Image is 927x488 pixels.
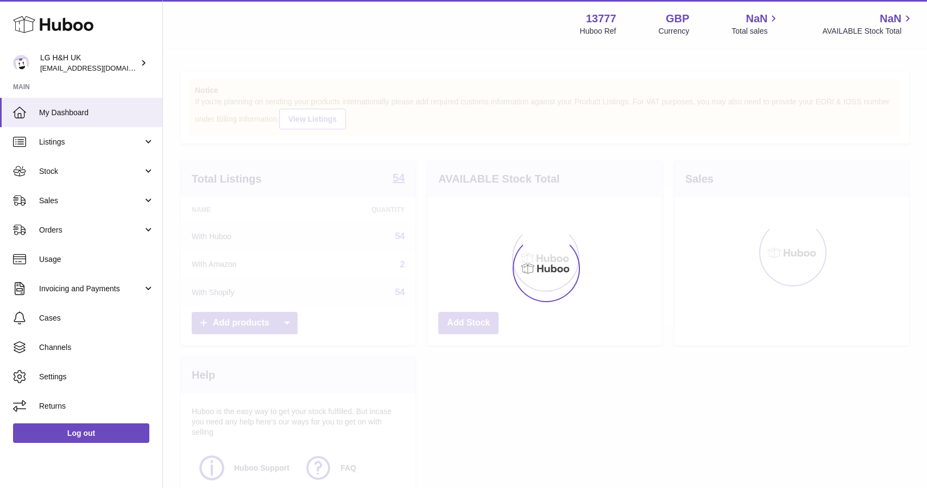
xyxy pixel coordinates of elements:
span: Returns [39,401,154,411]
span: Stock [39,166,143,177]
span: Usage [39,254,154,265]
div: Huboo Ref [580,26,616,36]
span: NaN [746,11,767,26]
span: Cases [39,313,154,323]
span: Settings [39,372,154,382]
span: Channels [39,342,154,353]
strong: 13777 [586,11,616,26]
a: Log out [13,423,149,443]
span: Listings [39,137,143,147]
span: [EMAIL_ADDRESS][DOMAIN_NAME] [40,64,160,72]
strong: GBP [666,11,689,26]
span: Sales [39,196,143,206]
img: veechen@lghnh.co.uk [13,55,29,71]
div: LG H&H UK [40,53,138,73]
span: Invoicing and Payments [39,284,143,294]
a: NaN Total sales [731,11,780,36]
span: Total sales [731,26,780,36]
span: AVAILABLE Stock Total [822,26,914,36]
div: Currency [659,26,690,36]
span: Orders [39,225,143,235]
a: NaN AVAILABLE Stock Total [822,11,914,36]
span: NaN [880,11,901,26]
span: My Dashboard [39,108,154,118]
